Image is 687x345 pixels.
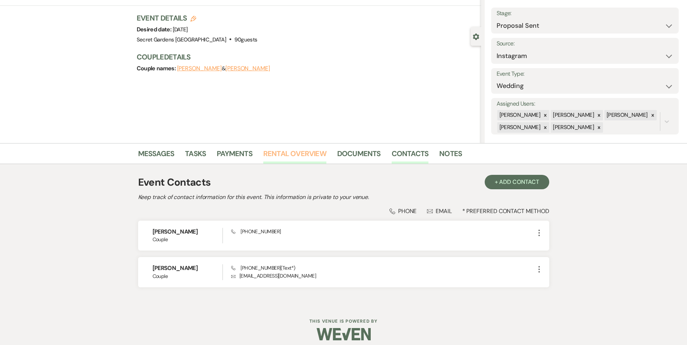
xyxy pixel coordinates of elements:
span: Desired date: [137,26,173,33]
span: 90 guests [234,36,257,43]
span: Couple [153,273,223,280]
a: Documents [337,148,381,164]
span: Secret Gardens [GEOGRAPHIC_DATA] [137,36,226,43]
div: [PERSON_NAME] [551,122,595,133]
a: Notes [439,148,462,164]
button: + Add Contact [485,175,549,189]
h2: Keep track of contact information for this event. This information is private to your venue. [138,193,549,202]
span: Couple names: [137,65,177,72]
label: Assigned Users: [497,99,673,109]
h6: [PERSON_NAME] [153,264,223,272]
div: Phone [389,207,417,215]
span: Couple [153,236,223,243]
div: * Preferred Contact Method [138,207,549,215]
label: Stage: [497,8,673,19]
div: [PERSON_NAME] [497,122,542,133]
button: [PERSON_NAME] [225,66,270,71]
div: [PERSON_NAME] [604,110,649,120]
span: [PHONE_NUMBER] [231,228,281,235]
a: Messages [138,148,175,164]
span: [DATE] [173,26,188,33]
h1: Event Contacts [138,175,211,190]
div: [PERSON_NAME] [551,110,595,120]
a: Payments [217,148,252,164]
a: Contacts [392,148,429,164]
h6: [PERSON_NAME] [153,228,223,236]
button: Close lead details [473,33,479,40]
button: [PERSON_NAME] [177,66,222,71]
a: Rental Overview [263,148,326,164]
p: [EMAIL_ADDRESS][DOMAIN_NAME] [231,272,534,280]
label: Source: [497,39,673,49]
h3: Event Details [137,13,257,23]
span: & [177,65,270,72]
label: Event Type: [497,69,673,79]
div: Email [427,207,452,215]
div: [PERSON_NAME] [497,110,542,120]
h3: Couple Details [137,52,474,62]
a: Tasks [185,148,206,164]
span: [PHONE_NUMBER] (Text*) [231,265,295,271]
